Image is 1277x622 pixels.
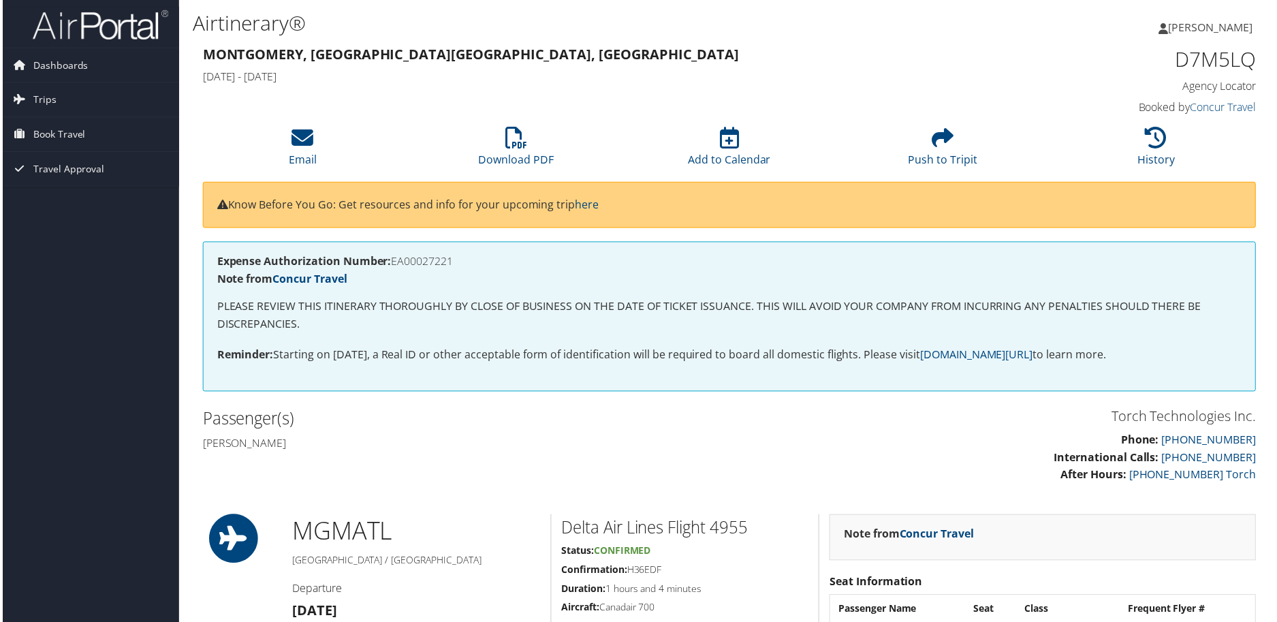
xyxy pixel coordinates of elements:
a: Add to Calendar [688,135,771,168]
strong: After Hours: [1062,469,1129,484]
strong: Status: [561,546,594,559]
span: Trips [31,83,54,117]
strong: Montgomery, [GEOGRAPHIC_DATA] [GEOGRAPHIC_DATA], [GEOGRAPHIC_DATA] [201,45,740,63]
strong: Phone: [1123,434,1161,449]
a: Push to Tripit [909,135,979,168]
span: Book Travel [31,118,83,152]
strong: Reminder: [215,348,272,363]
h2: Delta Air Lines Flight 4955 [561,518,810,542]
a: Concur Travel [1193,100,1259,115]
h5: H36EDF [561,565,810,579]
h4: [PERSON_NAME] [201,437,720,452]
p: Starting on [DATE], a Real ID or other acceptable form of identification will be required to boar... [215,347,1244,365]
img: airportal-logo.png [30,9,166,41]
strong: Note from [845,529,975,544]
a: Email [287,135,315,168]
h4: EA00027221 [215,257,1244,268]
strong: Duration: [561,585,605,597]
h4: Departure [291,583,540,598]
strong: Aircraft: [561,603,599,616]
strong: Expense Authorization Number: [215,255,390,270]
span: [PERSON_NAME] [1171,20,1255,35]
p: Know Before You Go: Get resources and info for your upcoming trip [215,197,1244,215]
strong: International Calls: [1056,452,1161,467]
h4: Agency Locator [1009,79,1259,94]
a: [PHONE_NUMBER] [1164,434,1259,449]
a: [PHONE_NUMBER] [1164,452,1259,467]
strong: [DATE] [291,604,336,622]
h4: Booked by [1009,100,1259,115]
strong: Seat Information [830,576,924,591]
a: here [575,198,599,213]
a: Concur Travel [900,529,975,544]
a: [PHONE_NUMBER] Torch [1131,469,1259,484]
h5: 1 hours and 4 minutes [561,585,810,598]
a: Download PDF [477,135,553,168]
span: Dashboards [31,48,86,82]
strong: Note from [215,273,346,287]
h1: Airtinerary® [191,9,909,37]
h3: Torch Technologies Inc. [740,409,1259,428]
h5: [GEOGRAPHIC_DATA] / [GEOGRAPHIC_DATA] [291,556,540,570]
h2: Passenger(s) [201,409,720,432]
strong: Confirmation: [561,565,627,578]
a: [DOMAIN_NAME][URL] [921,348,1035,363]
h1: MGM ATL [291,516,540,550]
a: History [1139,135,1177,168]
h5: Canadair 700 [561,603,810,617]
h4: [DATE] - [DATE] [201,69,989,84]
a: [PERSON_NAME] [1161,7,1269,48]
span: Confirmed [594,546,651,559]
p: PLEASE REVIEW THIS ITINERARY THOROUGHLY BY CLOSE OF BUSINESS ON THE DATE OF TICKET ISSUANCE. THIS... [215,299,1244,334]
a: Concur Travel [271,273,346,287]
h1: D7M5LQ [1009,45,1259,74]
span: Travel Approval [31,153,102,187]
